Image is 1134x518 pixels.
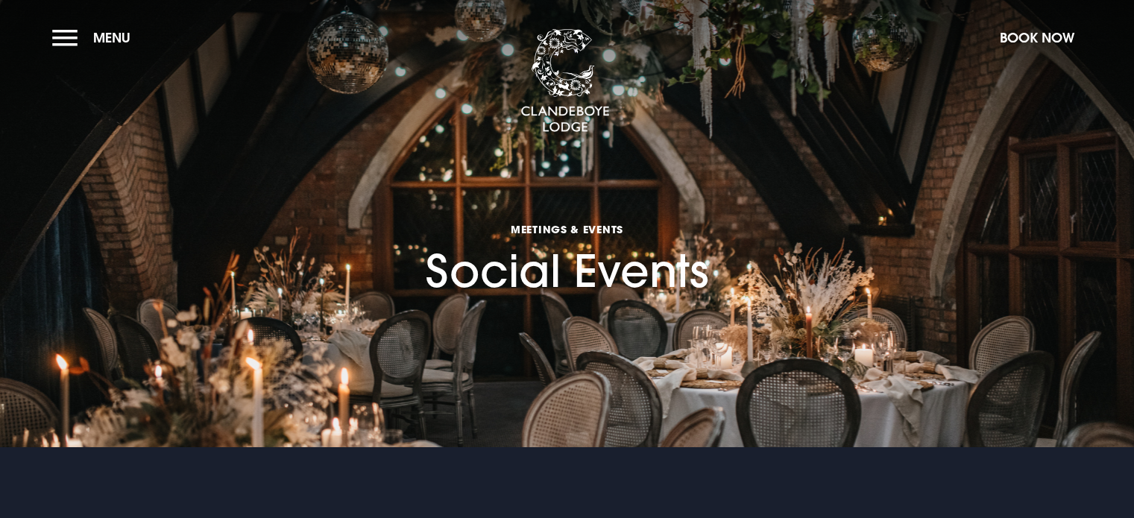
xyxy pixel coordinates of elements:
[426,222,708,236] span: Meetings & Events
[520,29,610,133] img: Clandeboye Lodge
[992,22,1082,54] button: Book Now
[52,22,138,54] button: Menu
[93,29,130,46] span: Menu
[426,157,708,297] h1: Social Events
